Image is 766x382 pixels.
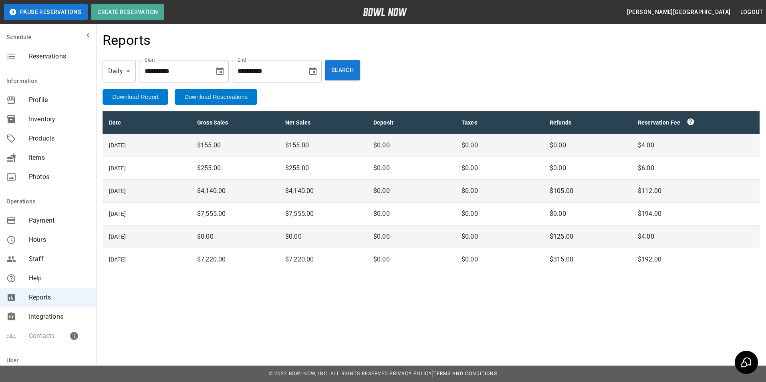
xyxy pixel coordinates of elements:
span: Photos [29,172,90,182]
span: Products [29,134,90,143]
td: [DATE] [103,225,191,248]
span: Staff [29,254,90,264]
span: Hours [29,235,90,245]
p: $315.00 [550,255,625,264]
p: $6.00 [638,163,753,173]
p: $0.00 [462,163,537,173]
th: Taxes [455,111,543,134]
p: $194.00 [638,209,753,219]
button: Logout [737,5,766,20]
th: Refunds [543,111,631,134]
th: Date [103,111,191,134]
p: $7,220.00 [285,255,361,264]
p: $0.00 [197,232,272,241]
button: Pause Reservations [4,4,88,20]
p: $105.00 [550,186,625,196]
span: Reservations [29,52,90,61]
a: Privacy Policy [389,371,432,376]
p: $0.00 [373,232,449,241]
button: Choose date, selected date is Aug 21, 2025 [305,63,321,79]
td: [DATE] [103,180,191,203]
button: Search [325,60,360,80]
table: sticky table [103,111,760,271]
p: $0.00 [373,163,449,173]
p: $0.00 [462,186,537,196]
p: $0.00 [462,141,537,150]
p: $4,140.00 [197,186,272,196]
button: [PERSON_NAME][GEOGRAPHIC_DATA] [624,5,734,20]
div: Reservation Fee [638,118,753,127]
p: $255.00 [285,163,361,173]
p: $4.00 [638,232,753,241]
a: Terms and Conditions [433,371,497,376]
p: $112.00 [638,186,753,196]
p: $125.00 [550,232,625,241]
div: Daily [103,60,136,82]
p: $0.00 [373,209,449,219]
span: Inventory [29,115,90,124]
p: $0.00 [373,186,449,196]
span: Help [29,273,90,283]
span: Profile [29,95,90,105]
td: [DATE] [103,203,191,225]
p: $155.00 [197,141,272,150]
p: $4,140.00 [285,186,361,196]
p: $7,555.00 [197,209,272,219]
span: Reports [29,293,90,302]
span: Items [29,153,90,163]
img: logo [363,8,407,16]
p: $0.00 [462,232,537,241]
p: $0.00 [550,141,625,150]
th: Deposit [367,111,455,134]
span: © 2022 BowlNow, Inc. All Rights Reserved. [269,371,389,376]
p: $0.00 [462,209,537,219]
td: [DATE] [103,248,191,271]
span: Integrations [29,312,90,322]
button: Download Reservations [175,89,257,105]
span: Payment [29,216,90,225]
p: $7,555.00 [285,209,361,219]
p: $4.00 [638,141,753,150]
th: Net Sales [279,111,367,134]
svg: Reservation fees paid directly to BowlNow by customer [687,118,695,126]
button: Create Reservation [91,4,164,20]
p: $155.00 [285,141,361,150]
p: $0.00 [373,255,449,264]
p: $0.00 [550,163,625,173]
p: $255.00 [197,163,272,173]
p: $7,220.00 [197,255,272,264]
th: Gross Sales [191,111,279,134]
p: $0.00 [285,232,361,241]
button: Download Report [103,89,168,105]
button: Choose date, selected date is Aug 14, 2025 [212,63,228,79]
p: $0.00 [462,255,537,264]
p: $0.00 [550,209,625,219]
td: [DATE] [103,157,191,180]
p: $0.00 [373,141,449,150]
td: [DATE] [103,134,191,157]
p: $192.00 [638,255,753,264]
h4: Reports [103,32,151,49]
